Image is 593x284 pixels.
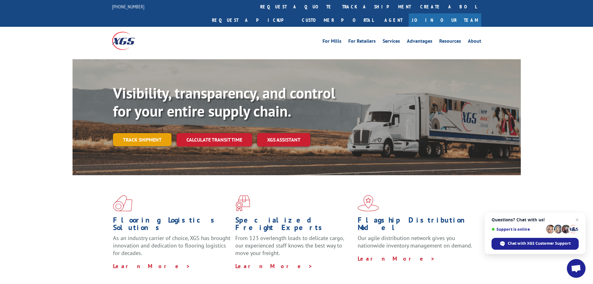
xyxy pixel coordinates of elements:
span: As an industry carrier of choice, XGS has brought innovation and dedication to flooring logistics... [113,234,230,257]
img: xgs-icon-focused-on-flooring-red [235,195,250,211]
a: Join Our Team [409,13,481,27]
a: XGS ASSISTANT [257,133,310,147]
img: xgs-icon-total-supply-chain-intelligence-red [113,195,132,211]
img: xgs-icon-flagship-distribution-model-red [358,195,379,211]
a: For Mills [322,39,341,46]
a: Advantages [407,39,432,46]
a: Customer Portal [297,13,378,27]
a: For Retailers [348,39,376,46]
a: Calculate transit time [176,133,252,147]
a: Request a pickup [207,13,297,27]
a: Track shipment [113,133,172,146]
h1: Specialized Freight Experts [235,216,353,234]
b: Visibility, transparency, and control for your entire supply chain. [113,83,335,121]
span: Chat with XGS Customer Support [492,238,579,250]
h1: Flagship Distribution Model [358,216,475,234]
span: Questions? Chat with us! [492,217,579,222]
a: Services [383,39,400,46]
h1: Flooring Logistics Solutions [113,216,231,234]
span: Support is online [492,227,544,232]
p: From 123 overlength loads to delicate cargo, our experienced staff knows the best way to move you... [235,234,353,262]
a: About [468,39,481,46]
a: Resources [439,39,461,46]
a: Learn More > [358,255,435,262]
a: Open chat [567,259,586,278]
span: Our agile distribution network gives you nationwide inventory management on demand. [358,234,472,249]
a: Learn More > [235,262,313,270]
span: Chat with XGS Customer Support [508,241,571,246]
a: [PHONE_NUMBER] [112,3,144,10]
a: Learn More > [113,262,191,270]
a: Agent [378,13,409,27]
